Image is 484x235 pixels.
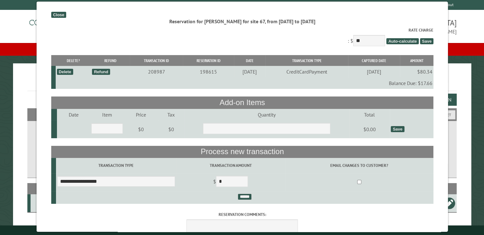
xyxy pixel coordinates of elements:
td: Item [90,109,123,120]
div: : $ [51,27,433,48]
td: $ [176,173,285,191]
td: Balance Due: $17.66 [55,77,433,89]
th: Site [31,183,57,194]
td: [DATE] [348,66,400,77]
td: $80.34 [400,66,433,77]
label: Email changes to customer? [286,162,432,168]
div: Close [51,12,66,18]
th: Transaction ID [130,55,183,66]
div: Save [390,126,404,132]
th: Refund [91,55,130,66]
div: Refund [92,69,110,75]
label: Transaction Amount [177,162,284,168]
th: Add-on Items [51,96,433,109]
th: Delete? [55,55,91,66]
small: © Campground Commander LLC. All rights reserved. [206,228,278,232]
th: Date [234,55,265,66]
th: Amount [400,55,433,66]
th: Transaction Type [265,55,347,66]
div: 67 [33,200,55,206]
td: 198615 [183,66,234,77]
img: Campground Commander [27,12,107,37]
div: Delete [57,69,73,75]
td: $0.00 [349,120,390,138]
td: Price [123,109,158,120]
td: Tax [158,109,184,120]
h1: Reservations [27,74,457,91]
td: 208987 [130,66,183,77]
th: Process new transaction [51,146,433,158]
h2: Filters [27,108,457,120]
td: Quantity [184,109,349,120]
label: Transaction Type [57,162,175,168]
th: Captured Date [348,55,400,66]
label: Rate Charge [51,27,433,33]
td: Date [57,109,90,120]
td: [DATE] [234,66,265,77]
td: $0 [158,120,184,138]
span: Save [420,38,433,44]
div: Reservation for [PERSON_NAME] for site 67, from [DATE] to [DATE] [51,18,433,25]
th: Reservation ID [183,55,234,66]
label: Reservation comments: [51,211,433,217]
td: CreditCardPayment [265,66,347,77]
span: Auto-calculate [386,38,418,44]
td: Total [349,109,390,120]
td: $0 [123,120,158,138]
